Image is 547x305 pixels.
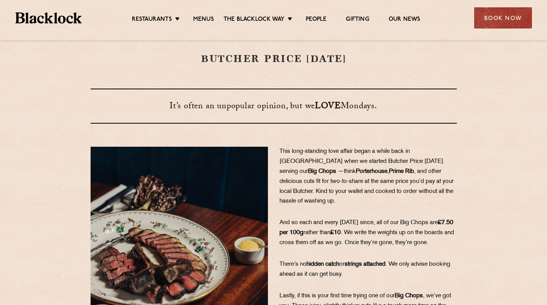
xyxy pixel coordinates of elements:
b: LOVE [315,100,340,114]
a: Gifting [346,16,369,24]
span: ​​​​​​​It’s often an unpopular opinion, but we [170,100,315,114]
span: Mondays. [341,100,377,114]
span: . We write the weights up on the boards and cross them off as we go. Once they’re gone, they’re g... [279,230,454,246]
b: hidden catch [306,261,339,267]
a: The Blacklock Way [224,16,284,24]
a: Menus [193,16,214,24]
span: or [339,261,345,267]
span: ​​​​​​​Lastly, if this is your first time trying one of our [279,293,395,299]
span: This long-standing love affair began a while back in [GEOGRAPHIC_DATA] when we started Butcher Pr... [279,149,443,174]
a: Restaurants [132,16,172,24]
span: —​​​​​​​ [338,169,344,174]
b: strings attached [345,261,385,267]
b: Rib [405,169,414,174]
span: think [344,169,356,174]
b: Big Chops [308,169,336,174]
b: £10 [330,230,341,236]
b: Prime [389,169,404,174]
a: Our News [389,16,421,24]
b: Big Chops [395,293,423,299]
span: . We only advise booking ahead as it can get busy. [279,261,450,277]
div: Book Now [474,7,532,28]
strong: Butcher Price [DATE] [201,54,346,64]
span: And so each and every [DATE] since, all of our Big Chops are [279,220,438,226]
img: BL_Textured_Logo-footer-cropped.svg [15,12,82,23]
a: People [306,16,327,24]
span: There’s no [279,261,306,267]
b: Porterhouse [356,169,387,174]
span: rather than [303,230,330,236]
span: , [387,169,389,174]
